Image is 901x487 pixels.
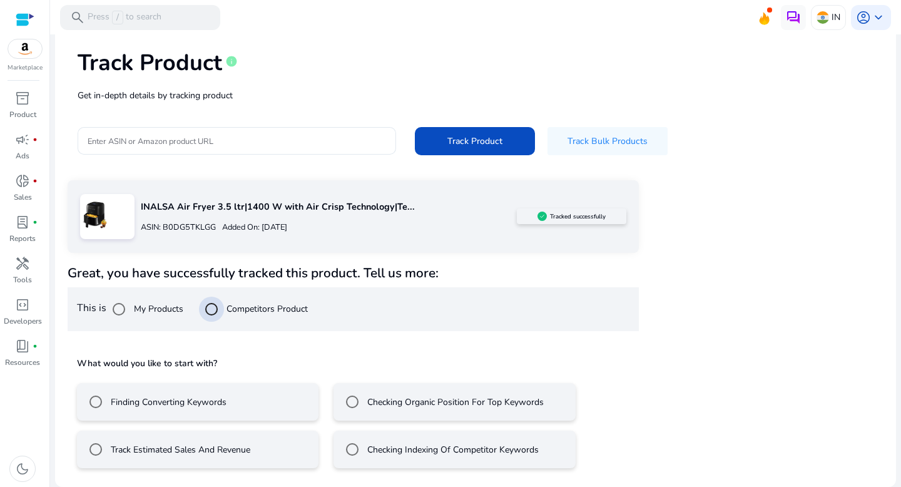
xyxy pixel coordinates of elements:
[15,173,30,188] span: donut_small
[14,192,32,203] p: Sales
[8,39,42,58] img: amazon.svg
[15,132,30,147] span: campaign
[5,357,40,368] p: Resources
[832,6,840,28] p: IN
[856,10,871,25] span: account_circle
[15,215,30,230] span: lab_profile
[33,220,38,225] span: fiber_manual_record
[4,315,42,327] p: Developers
[80,200,108,228] img: 51epYRR3vrL.jpg
[108,396,227,409] label: Finding Converting Keywords
[141,222,216,233] p: ASIN: B0DG5TKLGG
[537,212,547,221] img: sellerapp_active
[415,127,535,155] button: Track Product
[568,135,648,148] span: Track Bulk Products
[13,274,32,285] p: Tools
[547,127,668,155] button: Track Bulk Products
[8,63,43,73] p: Marketplace
[68,265,639,281] h4: Great, you have successfully tracked this product. Tell us more:
[871,10,886,25] span: keyboard_arrow_down
[15,297,30,312] span: code_blocks
[78,89,873,102] p: Get in-depth details by tracking product
[131,302,183,315] label: My Products
[33,137,38,142] span: fiber_manual_record
[9,233,36,244] p: Reports
[15,339,30,354] span: book_4
[33,178,38,183] span: fiber_manual_record
[16,150,29,161] p: Ads
[365,443,539,456] label: Checking Indexing Of Competitor Keywords
[15,91,30,106] span: inventory_2
[77,357,629,370] h5: What would you like to start with?
[108,443,250,456] label: Track Estimated Sales And Revenue
[365,396,544,409] label: Checking Organic Position For Top Keywords
[15,461,30,476] span: dark_mode
[216,222,287,233] p: Added On: [DATE]
[817,11,829,24] img: in.svg
[33,344,38,349] span: fiber_manual_record
[447,135,502,148] span: Track Product
[70,10,85,25] span: search
[15,256,30,271] span: handyman
[225,55,238,68] span: info
[9,109,36,120] p: Product
[112,11,123,24] span: /
[550,213,606,220] h5: Tracked successfully
[78,49,222,76] h1: Track Product
[141,200,517,214] p: INALSA Air Fryer 3.5 ltr|1400 W with Air Crisp Technology|Te...
[88,11,161,24] p: Press to search
[68,287,639,331] div: This is
[224,302,308,315] label: Competitors Product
